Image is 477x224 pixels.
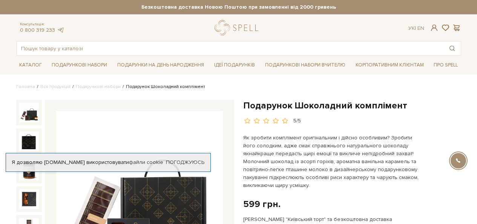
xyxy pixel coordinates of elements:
[40,84,71,90] a: Вся продукція
[114,59,207,71] a: Подарунки на День народження
[16,59,45,71] a: Каталог
[415,25,416,31] span: |
[353,59,427,71] a: Корпоративним клієнтам
[431,59,461,71] a: Про Spell
[408,25,424,32] div: Ук
[19,189,39,209] img: Подарунок Шоколадний комплімент
[417,25,424,31] a: En
[243,198,281,210] div: 599 грн.
[17,42,443,55] input: Пошук товару у каталозі
[6,159,210,166] div: Я дозволяю [DOMAIN_NAME] використовувати
[211,59,258,71] a: Ідеї подарунків
[215,20,262,36] a: logo
[166,159,204,166] a: Погоджуюсь
[19,131,39,151] img: Подарунок Шоколадний комплімент
[20,27,55,33] a: 0 800 319 233
[443,42,461,55] button: Пошук товару у каталозі
[57,27,64,33] a: telegram
[19,103,39,122] img: Подарунок Шоколадний комплімент
[121,83,205,90] li: Подарунок Шоколадний комплімент
[243,134,420,189] p: Як зробити комплімент оригінальним і дійсно особливим? Зробити його солодким, адже смак справжньо...
[293,117,301,125] div: 5/5
[16,84,35,90] a: Головна
[16,4,461,11] strong: Безкоштовна доставка Новою Поштою при замовленні від 2000 гривень
[20,22,64,27] span: Консультація:
[262,59,348,71] a: Подарункові набори Вчителю
[76,84,121,90] a: Подарункові набори
[129,159,163,165] a: файли cookie
[49,59,110,71] a: Подарункові набори
[243,100,461,111] h1: Подарунок Шоколадний комплімент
